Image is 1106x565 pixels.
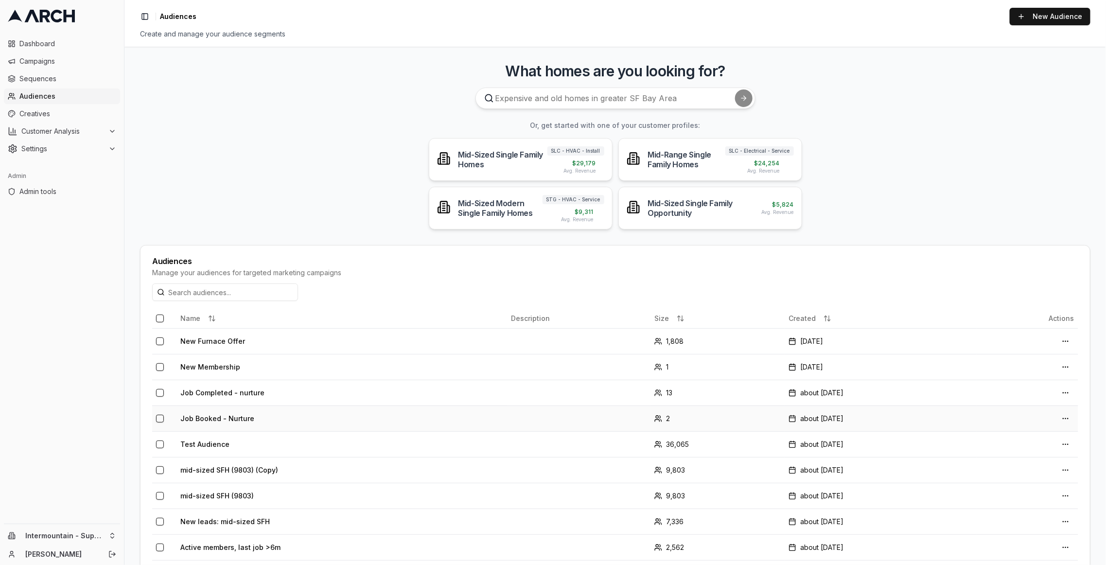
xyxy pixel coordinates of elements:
[19,74,116,84] span: Sequences
[19,91,116,101] span: Audiences
[4,106,120,122] a: Creatives
[789,362,973,372] div: [DATE]
[4,36,120,52] a: Dashboard
[789,311,973,326] div: Created
[654,388,781,398] div: 13
[105,547,119,561] button: Log out
[4,53,120,69] a: Campaigns
[140,121,1090,130] h3: Or, get started with one of your customer profiles:
[458,150,547,169] div: Mid-Sized Single Family Homes
[572,159,596,167] span: $ 29,179
[4,528,120,544] button: Intermountain - Superior Water & Air
[575,208,593,216] span: $ 9,311
[176,509,508,534] td: New leads: mid-sized SFH
[25,531,105,540] span: Intermountain - Superior Water & Air
[4,168,120,184] div: Admin
[176,354,508,380] td: New Membership
[563,167,596,175] span: Avg. Revenue
[176,534,508,560] td: Active members, last job >6m
[508,309,650,328] th: Description
[648,150,725,169] div: Mid-Range Single Family Homes
[789,336,973,346] div: [DATE]
[152,268,1078,278] div: Manage your audiences for targeted marketing campaigns
[789,388,973,398] div: about [DATE]
[725,146,794,156] span: SLC - Electrical - Service
[789,440,973,449] div: about [DATE]
[789,517,973,527] div: about [DATE]
[543,195,604,204] span: STG - HVAC - Service
[21,144,105,154] span: Settings
[654,465,781,475] div: 9,803
[176,483,508,509] td: mid-sized SFH (9803)
[654,517,781,527] div: 7,336
[654,362,781,372] div: 1
[19,187,116,196] span: Admin tools
[789,543,973,552] div: about [DATE]
[762,209,794,216] span: Avg. Revenue
[654,440,781,449] div: 36,065
[176,328,508,354] td: New Furnace Offer
[654,491,781,501] div: 9,803
[176,380,508,406] td: Job Completed - nurture
[152,283,298,301] input: Search audiences...
[4,141,120,157] button: Settings
[654,543,781,552] div: 2,562
[140,62,1090,80] h3: What homes are you looking for?
[140,29,1090,39] div: Create and manage your audience segments
[176,406,508,431] td: Job Booked - Nurture
[977,309,1078,328] th: Actions
[25,549,98,559] a: [PERSON_NAME]
[160,12,196,21] span: Audiences
[789,414,973,424] div: about [DATE]
[180,311,504,326] div: Name
[4,88,120,104] a: Audiences
[4,124,120,139] button: Customer Analysis
[654,336,781,346] div: 1,808
[547,146,604,156] span: SLC - HVAC - Install
[789,465,973,475] div: about [DATE]
[561,216,593,223] span: Avg. Revenue
[19,109,116,119] span: Creatives
[152,257,1078,265] div: Audiences
[176,457,508,483] td: mid-sized SFH (9803) (Copy)
[754,159,779,167] span: $ 24,254
[789,491,973,501] div: about [DATE]
[160,12,196,21] nav: breadcrumb
[4,71,120,87] a: Sequences
[654,414,781,424] div: 2
[21,126,105,136] span: Customer Analysis
[475,88,755,109] input: Expensive and old homes in greater SF Bay Area
[1010,8,1090,25] a: New Audience
[772,201,794,209] span: $ 5,824
[176,431,508,457] td: Test Audience
[747,167,779,175] span: Avg. Revenue
[654,311,781,326] div: Size
[458,198,543,218] div: Mid-Sized Modern Single Family Homes
[19,56,116,66] span: Campaigns
[4,184,120,199] a: Admin tools
[19,39,116,49] span: Dashboard
[648,198,754,218] div: Mid-Sized Single Family Opportunity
